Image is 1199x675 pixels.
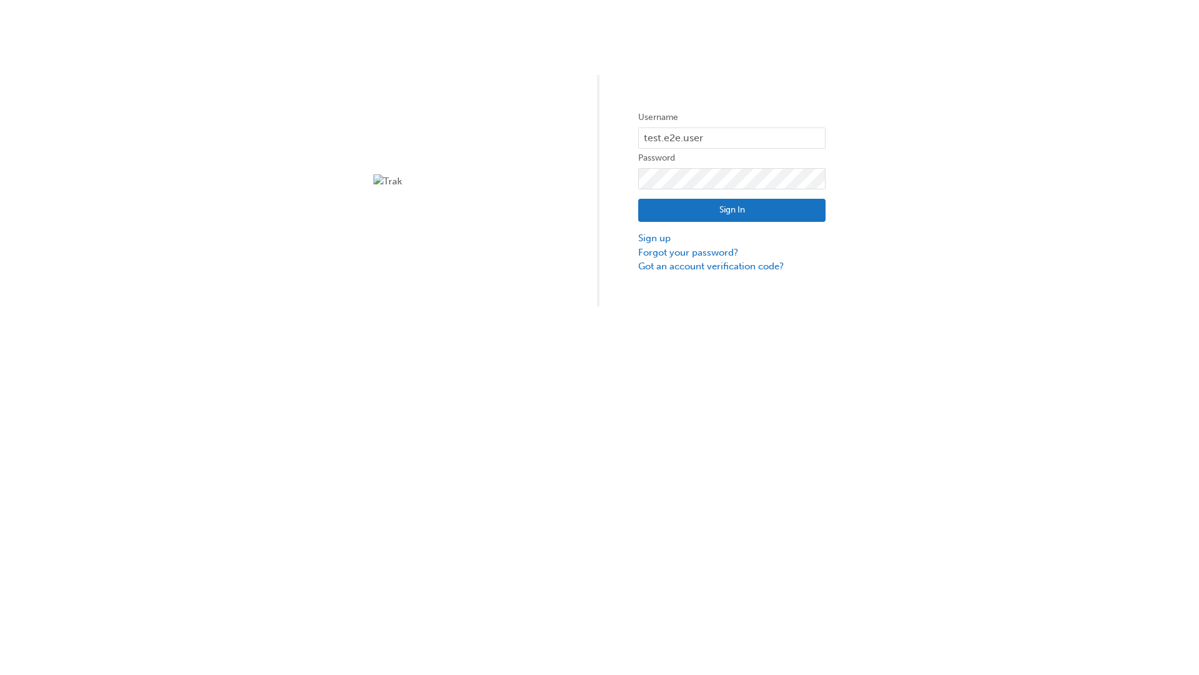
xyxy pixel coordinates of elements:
[638,199,826,222] button: Sign In
[638,110,826,125] label: Username
[638,246,826,260] a: Forgot your password?
[638,151,826,166] label: Password
[373,174,561,189] img: Trak
[638,259,826,274] a: Got an account verification code?
[638,231,826,246] a: Sign up
[638,127,826,149] input: Username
